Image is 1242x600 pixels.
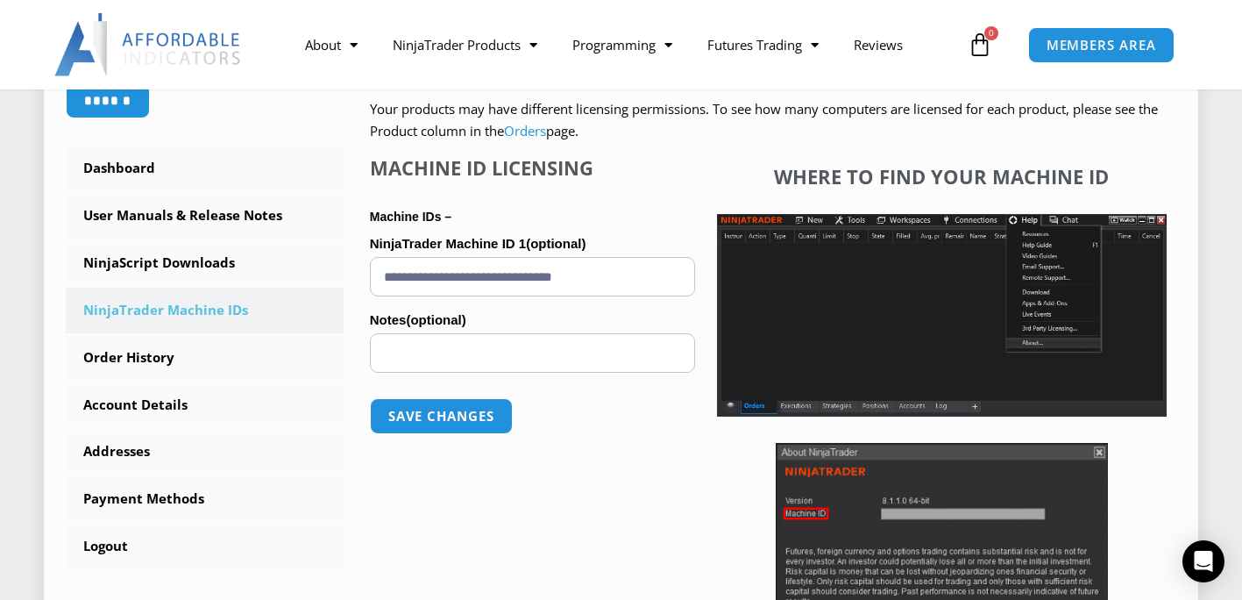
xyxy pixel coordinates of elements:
[370,307,695,333] label: Notes
[66,524,344,569] a: Logout
[66,146,344,191] a: Dashboard
[690,25,836,65] a: Futures Trading
[984,26,998,40] span: 0
[370,210,451,224] strong: Machine IDs –
[54,13,243,76] img: LogoAI | Affordable Indicators – NinjaTrader
[1182,540,1224,582] div: Open Intercom Messenger
[555,25,690,65] a: Programming
[504,122,546,139] a: Orders
[717,214,1167,417] img: Screenshot 2025-01-17 1155544 | Affordable Indicators – NinjaTrader
[1047,39,1156,52] span: MEMBERS AREA
[375,25,555,65] a: NinjaTrader Products
[66,288,344,333] a: NinjaTrader Machine IDs
[66,193,344,239] a: User Manuals & Release Notes
[370,100,1158,140] span: Your products may have different licensing permissions. To see how many computers are licensed fo...
[66,429,344,475] a: Addresses
[836,25,920,65] a: Reviews
[66,240,344,286] a: NinjaScript Downloads
[287,25,375,65] a: About
[66,335,344,381] a: Order History
[66,382,344,428] a: Account Details
[370,231,695,257] label: NinjaTrader Machine ID 1
[370,156,695,179] h4: Machine ID Licensing
[717,165,1167,188] h4: Where to find your Machine ID
[370,398,513,434] button: Save changes
[66,146,344,569] nav: Account pages
[941,19,1018,70] a: 0
[406,312,465,327] span: (optional)
[66,476,344,522] a: Payment Methods
[287,25,963,65] nav: Menu
[1028,27,1175,63] a: MEMBERS AREA
[526,236,586,251] span: (optional)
